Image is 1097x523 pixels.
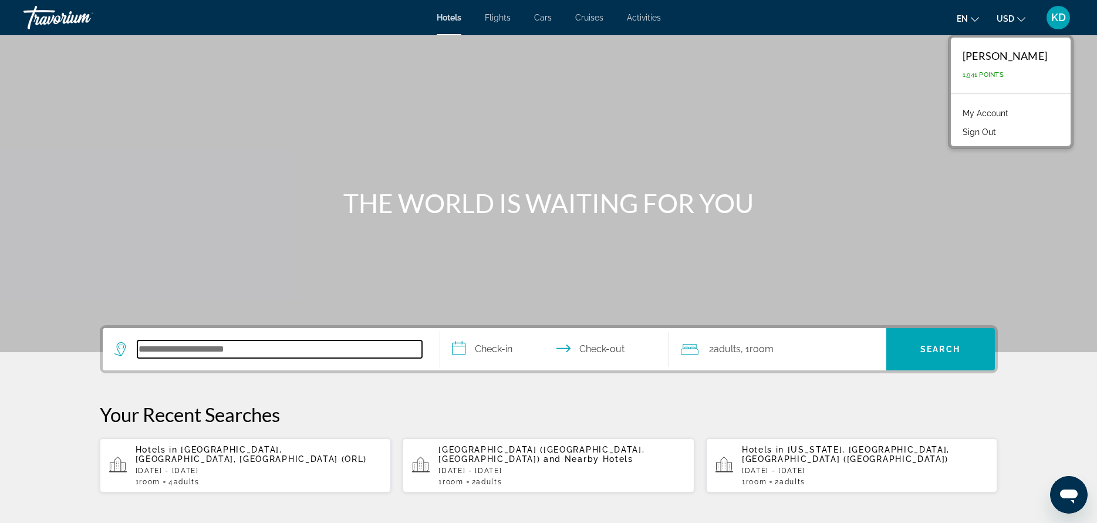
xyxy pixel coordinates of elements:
span: 2 [775,478,805,486]
span: 1 [438,478,463,486]
span: en [957,14,968,23]
a: My Account [957,106,1014,121]
button: Hotels in [GEOGRAPHIC_DATA], [GEOGRAPHIC_DATA], [GEOGRAPHIC_DATA] (ORL)[DATE] - [DATE]1Room4Adults [100,438,391,493]
span: Hotels in [742,445,784,454]
p: Your Recent Searches [100,403,998,426]
button: Search [886,328,995,370]
span: Adults [476,478,502,486]
span: [GEOGRAPHIC_DATA] ([GEOGRAPHIC_DATA], [GEOGRAPHIC_DATA]) [438,445,644,464]
span: KD [1051,12,1066,23]
h1: THE WORLD IS WAITING FOR YOU [329,188,769,218]
span: Room [746,478,767,486]
span: [GEOGRAPHIC_DATA], [GEOGRAPHIC_DATA], [GEOGRAPHIC_DATA] (ORL) [136,445,367,464]
button: Select check in and out date [440,328,669,370]
button: User Menu [1043,5,1074,30]
p: [DATE] - [DATE] [742,467,988,475]
a: Activities [627,13,661,22]
span: 4 [168,478,200,486]
a: Flights [485,13,511,22]
div: [PERSON_NAME] [963,49,1047,62]
input: Search hotel destination [137,340,422,358]
a: Travorium [23,2,141,33]
a: Cars [534,13,552,22]
span: , 1 [741,341,774,357]
iframe: Button to launch messaging window [1050,476,1088,514]
div: Search widget [103,328,995,370]
span: 2 [472,478,502,486]
span: Adults [779,478,805,486]
p: [DATE] - [DATE] [438,467,685,475]
span: Adults [174,478,200,486]
span: 1 [136,478,160,486]
span: and Nearby Hotels [544,454,633,464]
span: Room [139,478,160,486]
button: Change language [957,10,979,27]
button: Hotels in [US_STATE], [GEOGRAPHIC_DATA], [GEOGRAPHIC_DATA] ([GEOGRAPHIC_DATA])[DATE] - [DATE]1Roo... [706,438,998,493]
span: Search [920,345,960,354]
button: Sign Out [957,124,1002,140]
span: Adults [714,343,741,355]
p: [DATE] - [DATE] [136,467,382,475]
a: Hotels [437,13,461,22]
span: 2 [709,341,741,357]
span: [US_STATE], [GEOGRAPHIC_DATA], [GEOGRAPHIC_DATA] ([GEOGRAPHIC_DATA]) [742,445,950,464]
span: Hotels in [136,445,178,454]
span: 1,941 Points [963,71,1004,79]
span: USD [997,14,1014,23]
button: Change currency [997,10,1025,27]
span: Room [443,478,464,486]
span: 1 [742,478,767,486]
a: Cruises [575,13,603,22]
button: Travelers: 2 adults, 0 children [669,328,886,370]
button: [GEOGRAPHIC_DATA] ([GEOGRAPHIC_DATA], [GEOGRAPHIC_DATA]) and Nearby Hotels[DATE] - [DATE]1Room2Ad... [403,438,694,493]
span: Room [750,343,774,355]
